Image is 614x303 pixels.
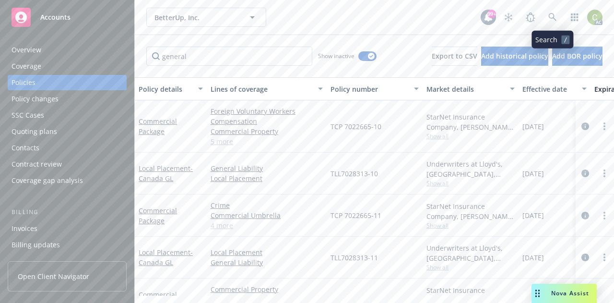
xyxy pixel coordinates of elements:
[499,8,518,27] a: Stop snowing
[211,220,323,230] a: 4 more
[487,10,496,18] div: 99+
[331,210,381,220] span: TCP 7022665-11
[139,117,177,136] a: Commercial Package
[211,200,323,210] a: Crime
[8,59,127,74] a: Coverage
[565,8,584,27] a: Switch app
[599,121,610,132] a: more
[154,12,237,23] span: BetterUp, Inc.
[139,248,193,267] a: Local Placement
[12,75,35,90] div: Policies
[211,247,323,257] a: Local Placement
[521,8,540,27] a: Report a Bug
[135,77,207,100] button: Policy details
[139,206,177,225] a: Commercial Package
[331,253,378,263] span: TLL7028313-11
[8,140,127,156] a: Contacts
[481,51,548,61] span: Add historical policy
[522,210,544,220] span: [DATE]
[8,237,127,253] a: Billing updates
[12,124,57,139] div: Quoting plans
[8,91,127,107] a: Policy changes
[531,284,597,303] button: Nova Assist
[331,121,381,132] span: TCP 7022665-10
[432,47,477,66] button: Export to CSV
[522,253,544,263] span: [DATE]
[12,59,41,74] div: Coverage
[331,169,378,179] span: TLL7028313-10
[8,124,127,139] a: Quoting plans
[423,77,519,100] button: Market details
[522,121,544,132] span: [DATE]
[211,136,323,146] a: 5 more
[426,263,515,271] span: Show all
[139,84,192,94] div: Policy details
[211,173,323,183] a: Local Placement
[579,168,591,179] a: circleInformation
[599,168,610,179] a: more
[327,77,423,100] button: Policy number
[12,221,37,236] div: Invoices
[552,51,602,61] span: Add BOR policy
[587,10,602,25] img: photo
[331,84,408,94] div: Policy number
[426,243,515,263] div: Underwriters at Lloyd's, [GEOGRAPHIC_DATA], [PERSON_NAME] of [GEOGRAPHIC_DATA], Berkley Technolog...
[12,237,60,253] div: Billing updates
[8,157,127,172] a: Contract review
[146,8,266,27] button: BetterUp, Inc.
[8,221,127,236] a: Invoices
[211,257,323,267] a: General Liability
[426,84,504,94] div: Market details
[432,51,477,61] span: Export to CSV
[551,289,589,297] span: Nova Assist
[211,84,312,94] div: Lines of coverage
[426,132,515,140] span: Show all
[522,84,576,94] div: Effective date
[481,47,548,66] button: Add historical policy
[426,221,515,230] span: Show all
[40,13,71,21] span: Accounts
[8,4,127,31] a: Accounts
[531,284,543,303] div: Drag to move
[599,210,610,221] a: more
[8,75,127,90] a: Policies
[211,284,323,294] a: Commercial Property
[12,140,39,156] div: Contacts
[211,210,323,220] a: Commercial Umbrella
[12,108,44,123] div: SSC Cases
[552,47,602,66] button: Add BOR policy
[18,271,89,281] span: Open Client Navigator
[426,112,515,132] div: StarNet Insurance Company, [PERSON_NAME] Corporation
[211,106,323,126] a: Foreign Voluntary Workers Compensation
[146,47,312,66] input: Filter by keyword...
[211,126,323,136] a: Commercial Property
[426,159,515,179] div: Underwriters at Lloyd's, [GEOGRAPHIC_DATA], [PERSON_NAME] of [GEOGRAPHIC_DATA], Berkley Technolog...
[12,42,41,58] div: Overview
[207,77,327,100] button: Lines of coverage
[8,42,127,58] a: Overview
[543,8,562,27] a: Search
[8,108,127,123] a: SSC Cases
[8,173,127,188] a: Coverage gap analysis
[318,52,354,60] span: Show inactive
[12,173,83,188] div: Coverage gap analysis
[12,91,59,107] div: Policy changes
[579,121,591,132] a: circleInformation
[139,164,193,183] a: Local Placement
[522,169,544,179] span: [DATE]
[519,77,590,100] button: Effective date
[426,201,515,221] div: StarNet Insurance Company, [PERSON_NAME] Corporation
[599,252,610,263] a: more
[211,163,323,173] a: General Liability
[8,207,127,217] div: Billing
[579,210,591,221] a: circleInformation
[579,252,591,263] a: circleInformation
[426,179,515,187] span: Show all
[12,157,62,172] div: Contract review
